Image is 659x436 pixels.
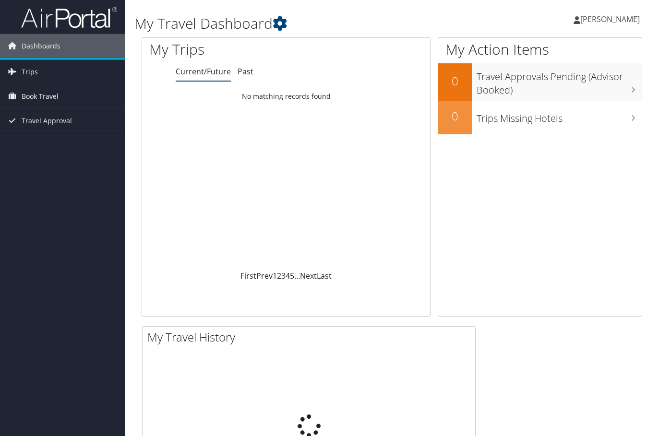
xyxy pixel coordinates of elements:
h1: My Trips [149,39,303,59]
span: Trips [22,60,38,84]
h2: 0 [438,73,472,89]
span: Travel Approval [22,109,72,133]
a: Next [300,271,317,281]
a: Past [238,66,253,77]
a: Prev [256,271,273,281]
h1: My Travel Dashboard [134,13,478,34]
a: 3 [281,271,286,281]
h2: 0 [438,108,472,124]
a: 4 [286,271,290,281]
span: Book Travel [22,84,59,108]
h2: My Travel History [147,329,475,345]
h3: Travel Approvals Pending (Advisor Booked) [477,65,642,97]
a: 2 [277,271,281,281]
h3: Trips Missing Hotels [477,107,642,125]
a: [PERSON_NAME] [574,5,649,34]
td: No matching records found [142,88,430,105]
span: … [294,271,300,281]
a: 1 [273,271,277,281]
span: Dashboards [22,34,60,58]
a: 0Trips Missing Hotels [438,101,642,134]
a: 5 [290,271,294,281]
a: Last [317,271,332,281]
a: First [240,271,256,281]
span: [PERSON_NAME] [580,14,640,24]
h1: My Action Items [438,39,642,59]
img: airportal-logo.png [21,6,117,29]
a: Current/Future [176,66,231,77]
a: 0Travel Approvals Pending (Advisor Booked) [438,63,642,100]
